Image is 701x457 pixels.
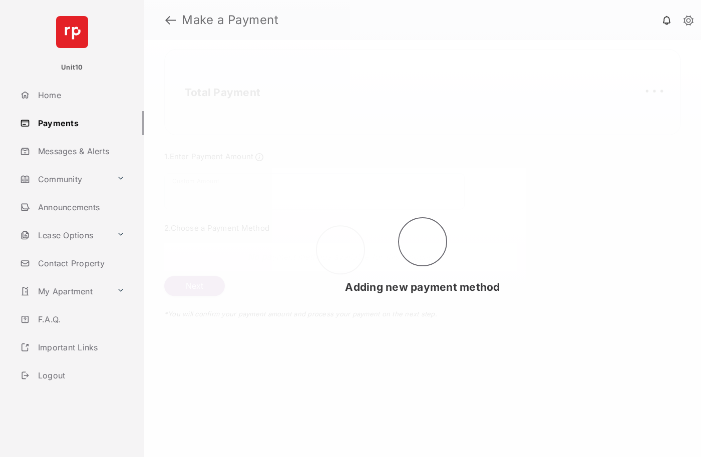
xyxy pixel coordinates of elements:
[182,14,278,26] strong: Make a Payment
[16,363,144,387] a: Logout
[345,281,500,293] span: Adding new payment method
[16,251,144,275] a: Contact Property
[16,195,144,219] a: Announcements
[16,307,144,331] a: F.A.Q.
[16,139,144,163] a: Messages & Alerts
[16,83,144,107] a: Home
[61,63,83,73] p: Unit10
[16,279,113,303] a: My Apartment
[56,16,88,48] img: svg+xml;base64,PHN2ZyB4bWxucz0iaHR0cDovL3d3dy53My5vcmcvMjAwMC9zdmciIHdpZHRoPSI2NCIgaGVpZ2h0PSI2NC...
[16,335,129,359] a: Important Links
[16,223,113,247] a: Lease Options
[16,167,113,191] a: Community
[16,111,144,135] a: Payments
